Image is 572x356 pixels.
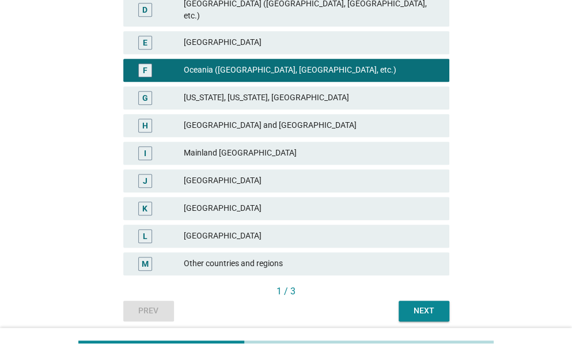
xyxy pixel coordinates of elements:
[184,146,440,160] div: Mainland [GEOGRAPHIC_DATA]
[184,202,440,215] div: [GEOGRAPHIC_DATA]
[184,174,440,188] div: [GEOGRAPHIC_DATA]
[184,63,440,77] div: Oceania ([GEOGRAPHIC_DATA], [GEOGRAPHIC_DATA], etc.)
[142,92,148,104] div: G
[144,147,146,159] div: I
[142,202,147,214] div: K
[143,36,147,48] div: E
[184,91,440,105] div: [US_STATE], [US_STATE], [GEOGRAPHIC_DATA]
[142,119,148,131] div: H
[184,36,440,50] div: [GEOGRAPHIC_DATA]
[143,64,147,76] div: F
[143,230,147,242] div: L
[123,285,449,298] div: 1 / 3
[184,257,440,271] div: Other countries and regions
[184,229,440,243] div: [GEOGRAPHIC_DATA]
[399,301,449,321] button: Next
[142,3,147,16] div: D
[184,119,440,132] div: [GEOGRAPHIC_DATA] and [GEOGRAPHIC_DATA]
[142,257,149,270] div: M
[143,175,147,187] div: J
[408,305,440,317] div: Next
